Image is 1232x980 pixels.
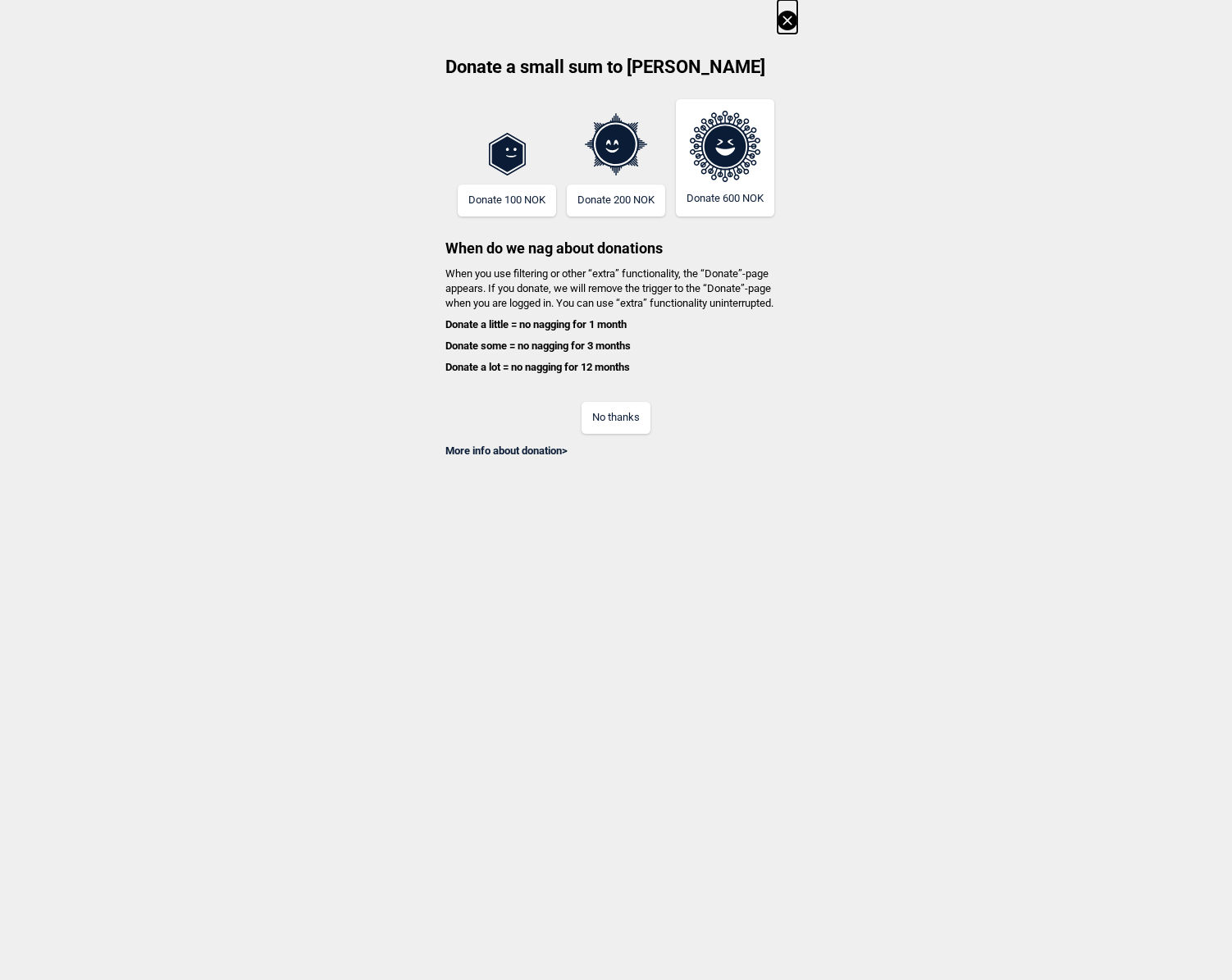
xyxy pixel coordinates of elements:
[458,185,556,217] button: Donate 100 NOK
[435,267,797,376] h4: When you use filtering or other “extra” functionality, the “Donate”-page appears. If you donate, ...
[567,185,665,217] button: Donate 200 NOK
[445,361,630,373] b: Donate a lot = no nagging for 12 months
[435,55,797,91] h2: Donate a small sum to [PERSON_NAME]
[445,318,627,330] b: Donate a little = no nagging for 1 month
[445,444,568,457] a: More info about donation>
[435,217,797,258] h3: When do we nag about donations
[676,99,774,217] button: Donate 600 NOK
[582,402,650,434] button: No thanks
[445,340,631,352] b: Donate some = no nagging for 3 months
